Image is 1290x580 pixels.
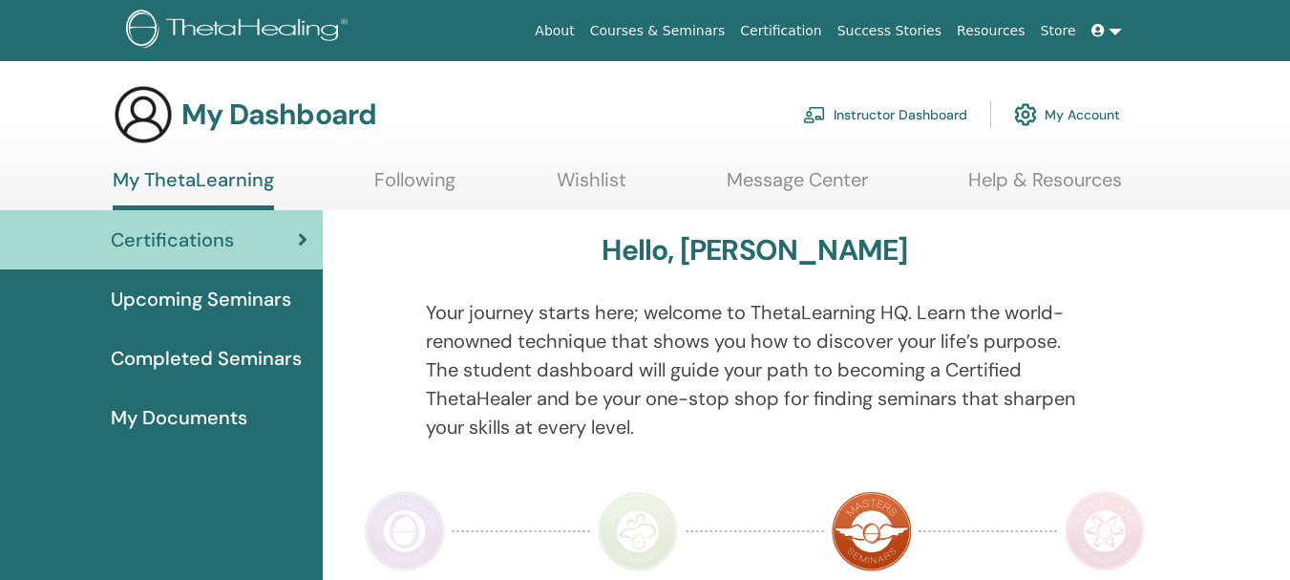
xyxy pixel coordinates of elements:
[1014,94,1120,136] a: My Account
[1014,98,1037,131] img: cog.svg
[830,13,949,49] a: Success Stories
[582,13,733,49] a: Courses & Seminars
[111,344,302,373] span: Completed Seminars
[598,491,678,571] img: Instructor
[949,13,1033,49] a: Resources
[113,168,274,210] a: My ThetaLearning
[365,491,445,571] img: Practitioner
[1033,13,1084,49] a: Store
[111,285,291,313] span: Upcoming Seminars
[426,298,1084,441] p: Your journey starts here; welcome to ThetaLearning HQ. Learn the world-renowned technique that sh...
[111,403,247,432] span: My Documents
[557,168,626,205] a: Wishlist
[803,106,826,123] img: chalkboard-teacher.svg
[732,13,829,49] a: Certification
[527,13,582,49] a: About
[727,168,868,205] a: Message Center
[126,10,354,53] img: logo.png
[968,168,1122,205] a: Help & Resources
[602,233,907,268] h3: Hello, [PERSON_NAME]
[374,168,455,205] a: Following
[1065,491,1145,571] img: Certificate of Science
[113,84,174,145] img: generic-user-icon.jpg
[803,94,967,136] a: Instructor Dashboard
[111,226,234,254] span: Certifications
[832,491,912,571] img: Master
[181,97,376,132] h3: My Dashboard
